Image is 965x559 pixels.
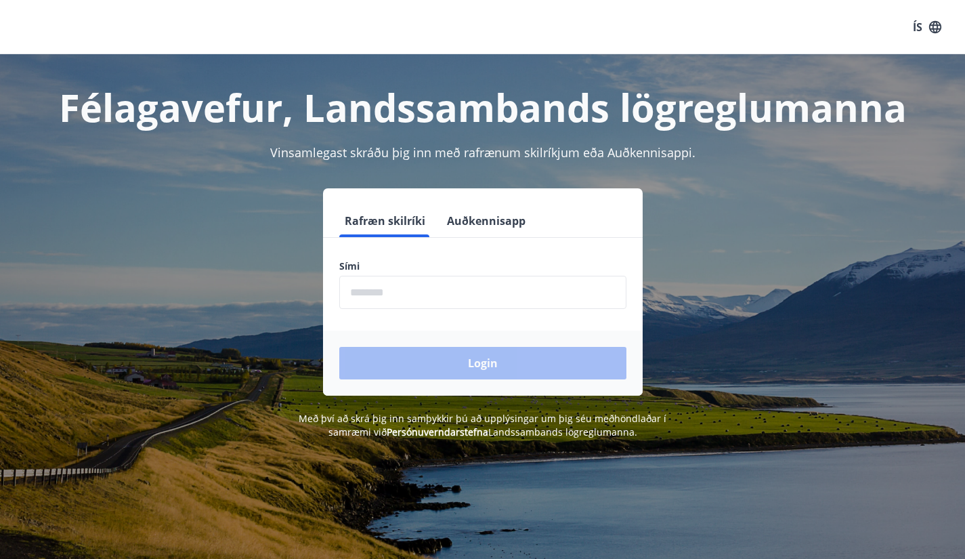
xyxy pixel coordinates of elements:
[16,81,949,133] h1: Félagavefur, Landssambands lögreglumanna
[339,205,431,237] button: Rafræn skilríki
[442,205,531,237] button: Auðkennisapp
[387,426,488,438] a: Persónuverndarstefna
[339,260,626,273] label: Sími
[299,412,666,438] span: Með því að skrá þig inn samþykkir þú að upplýsingar um þig séu meðhöndlaðar í samræmi við Landssa...
[270,144,695,161] span: Vinsamlegast skráðu þig inn með rafrænum skilríkjum eða Auðkennisappi.
[905,15,949,39] button: ÍS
